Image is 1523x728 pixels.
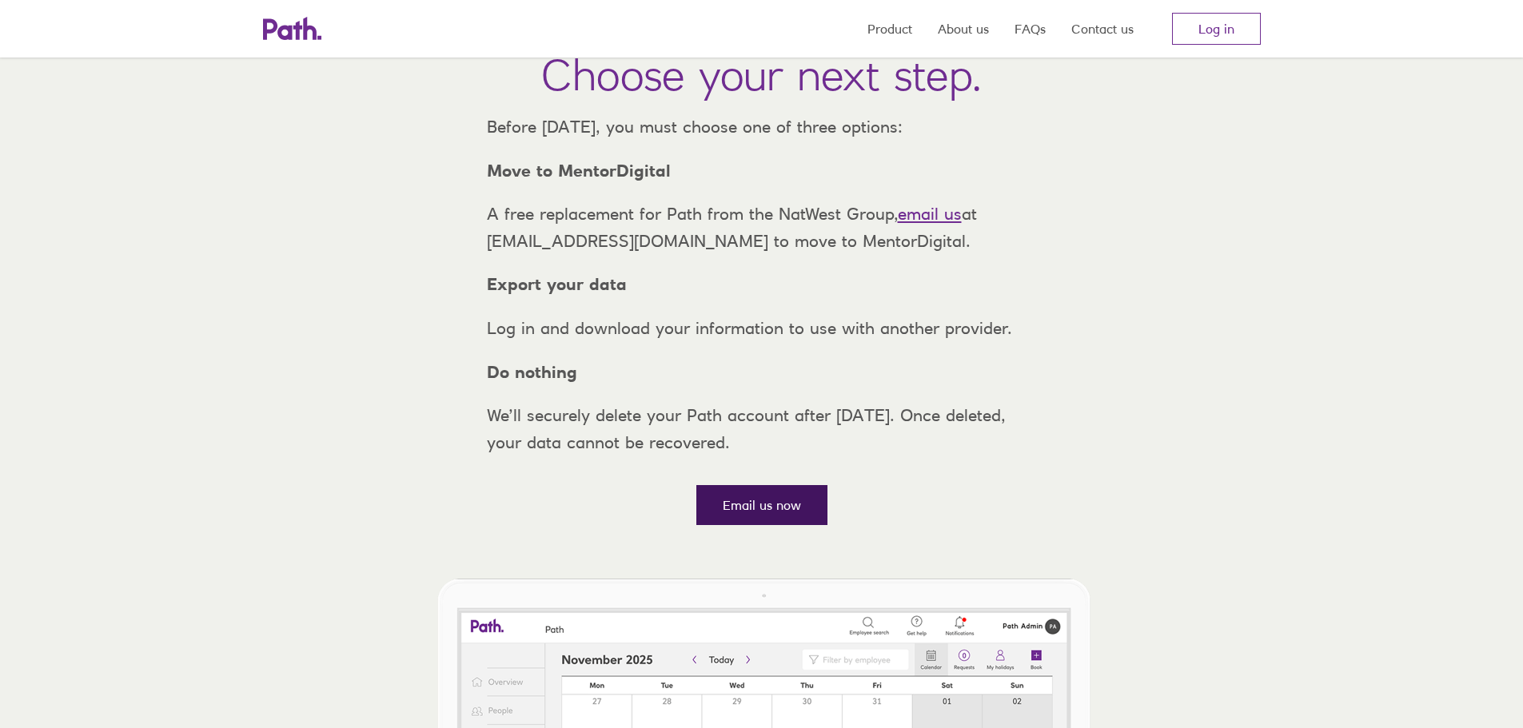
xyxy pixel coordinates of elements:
[898,204,962,224] a: email us
[474,201,1050,254] p: A free replacement for Path from the NatWest Group, at [EMAIL_ADDRESS][DOMAIN_NAME] to move to Me...
[487,161,671,181] strong: Move to MentorDigital
[474,402,1050,455] p: We’ll securely delete your Path account after [DATE]. Once deleted, your data cannot be recovered.
[487,362,577,382] strong: Do nothing
[474,315,1050,342] p: Log in and download your information to use with another provider.
[474,113,1050,141] p: Before [DATE], you must choose one of three options:
[696,485,827,525] a: Email us now
[487,274,627,294] strong: Export your data
[1172,13,1261,45] a: Log in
